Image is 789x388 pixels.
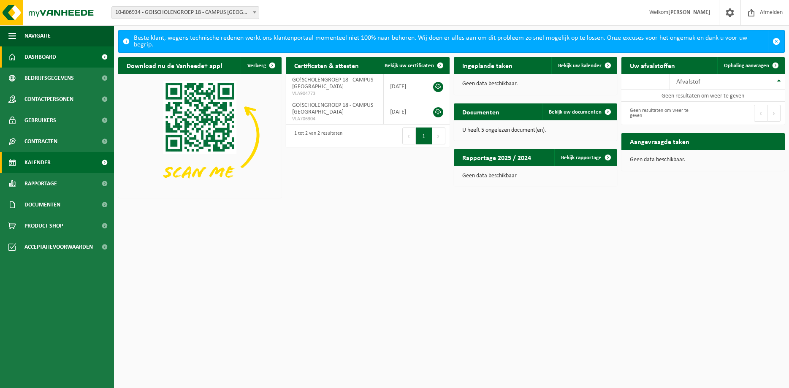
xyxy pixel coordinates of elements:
span: Navigatie [24,25,51,46]
a: Ophaling aanvragen [717,57,784,74]
p: Geen data beschikbaar [462,173,609,179]
a: Bekijk uw documenten [542,103,616,120]
a: Bekijk uw certificaten [378,57,449,74]
p: U heeft 5 ongelezen document(en). [462,128,609,133]
h2: Certificaten & attesten [286,57,367,73]
span: GO!SCHOLENGROEP 18 - CAMPUS [GEOGRAPHIC_DATA] [292,77,373,90]
span: 10-806934 - GO!SCHOLENGROEP 18 - CAMPUS HAMME - HAMME [112,7,259,19]
h2: Documenten [454,103,508,120]
span: GO!SCHOLENGROEP 18 - CAMPUS [GEOGRAPHIC_DATA] [292,102,373,115]
span: Bedrijfsgegevens [24,68,74,89]
td: Geen resultaten om weer te geven [621,90,785,102]
span: Verberg [247,63,266,68]
span: Ophaling aanvragen [724,63,769,68]
span: Bekijk uw certificaten [385,63,434,68]
span: VLA706304 [292,116,377,122]
button: Previous [754,105,767,122]
td: [DATE] [384,99,424,125]
h2: Aangevraagde taken [621,133,698,149]
span: Bekijk uw kalender [558,63,602,68]
td: [DATE] [384,74,424,99]
p: Geen data beschikbaar. [630,157,776,163]
span: Documenten [24,194,60,215]
span: 10-806934 - GO!SCHOLENGROEP 18 - CAMPUS HAMME - HAMME [111,6,259,19]
button: Next [432,128,445,144]
span: Bekijk uw documenten [549,109,602,115]
div: Beste klant, wegens technische redenen werkt ons klantenportaal momenteel niet 100% naar behoren.... [134,30,768,52]
h2: Download nu de Vanheede+ app! [118,57,231,73]
span: VLA904773 [292,90,377,97]
img: Download de VHEPlus App [118,74,282,196]
h2: Ingeplande taken [454,57,521,73]
button: Verberg [241,57,281,74]
span: Contracten [24,131,57,152]
button: Previous [402,128,416,144]
span: Gebruikers [24,110,56,131]
span: Afvalstof [676,79,700,85]
button: 1 [416,128,432,144]
span: Product Shop [24,215,63,236]
strong: [PERSON_NAME] [668,9,710,16]
div: Geen resultaten om weer te geven [626,104,699,122]
div: 1 tot 2 van 2 resultaten [290,127,342,145]
span: Contactpersonen [24,89,73,110]
span: Acceptatievoorwaarden [24,236,93,258]
span: Dashboard [24,46,56,68]
h2: Uw afvalstoffen [621,57,683,73]
span: Rapportage [24,173,57,194]
span: Kalender [24,152,51,173]
p: Geen data beschikbaar. [462,81,609,87]
a: Bekijk rapportage [554,149,616,166]
a: Bekijk uw kalender [551,57,616,74]
button: Next [767,105,781,122]
h2: Rapportage 2025 / 2024 [454,149,540,166]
